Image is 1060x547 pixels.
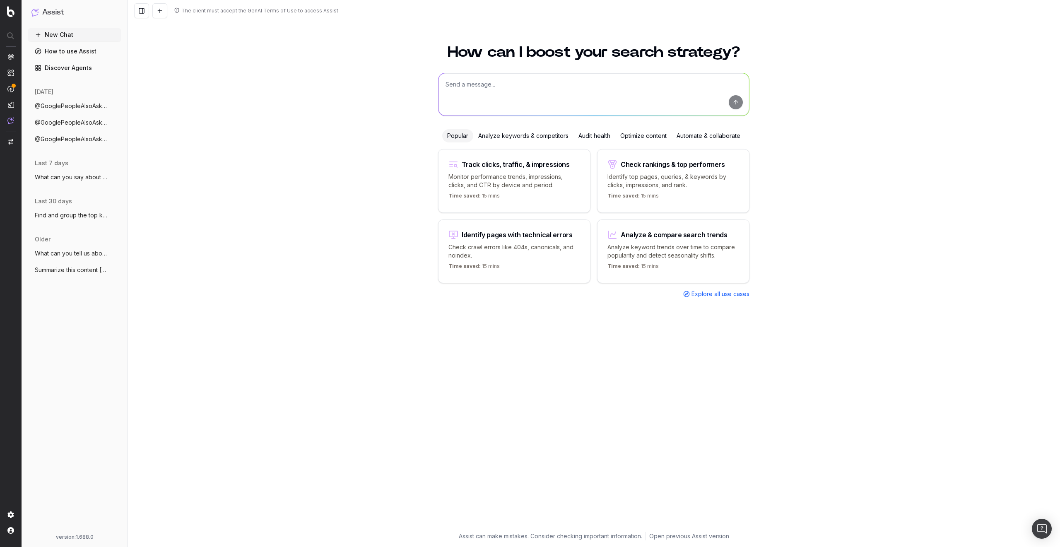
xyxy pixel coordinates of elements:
[573,129,615,142] div: Audit health
[28,116,121,129] button: @GooglePeopleAlsoAsk what's is a LLM?
[621,161,725,168] div: Check rankings & top performers
[621,231,728,238] div: Analyze & compare search trends
[448,243,580,260] p: Check crawl errors like 404s, canonicals, and noindex.
[448,193,481,199] span: Time saved:
[7,117,14,124] img: Assist
[7,101,14,108] img: Studio
[438,45,749,60] h1: How can I boost your search strategy?
[649,532,729,540] a: Open previous Assist version
[607,263,640,269] span: Time saved:
[7,53,14,60] img: Analytics
[448,193,500,202] p: 15 mins
[607,243,739,260] p: Analyze keyword trends over time to compare popularity and detect seasonality shifts.
[615,129,672,142] div: Optimize content
[181,7,338,14] div: The client must accept the GenAI Terms of Use to access Assist
[448,173,580,189] p: Monitor performance trends, impressions, clicks, and CTR by device and period.
[31,8,39,16] img: Assist
[448,263,500,273] p: 15 mins
[31,7,118,18] button: Assist
[7,69,14,76] img: Intelligence
[28,263,121,277] button: Summarize this content [URL][PERSON_NAME]
[442,129,473,142] div: Popular
[8,139,13,145] img: Switch project
[42,7,64,18] h1: Assist
[7,6,14,17] img: Botify logo
[448,263,481,269] span: Time saved:
[28,28,121,41] button: New Chat
[462,231,573,238] div: Identify pages with technical errors
[28,171,121,184] button: What can you say about [PERSON_NAME]? H
[28,209,121,222] button: Find and group the top keywords for hack
[7,511,14,518] img: Setting
[473,129,573,142] div: Analyze keywords & competitors
[28,247,121,260] button: What can you tell us about [PERSON_NAME]
[28,133,121,146] button: @GooglePeopleAlsoAsk What is a LLM?
[607,193,659,202] p: 15 mins
[607,193,640,199] span: Time saved:
[7,527,14,534] img: My account
[35,249,108,258] span: What can you tell us about [PERSON_NAME]
[459,532,642,540] p: Assist can make mistakes. Consider checking important information.
[28,45,121,58] a: How to use Assist
[31,534,118,540] div: version: 1.688.0
[35,88,53,96] span: [DATE]
[462,161,570,168] div: Track clicks, traffic, & impressions
[35,235,51,243] span: older
[28,99,121,113] button: @GooglePeopleAlsoAsk show me related que
[35,135,108,143] span: @GooglePeopleAlsoAsk What is a LLM?
[35,102,108,110] span: @GooglePeopleAlsoAsk show me related que
[672,129,745,142] div: Automate & collaborate
[28,61,121,75] a: Discover Agents
[35,266,108,274] span: Summarize this content [URL][PERSON_NAME]
[691,290,749,298] span: Explore all use cases
[35,197,72,205] span: last 30 days
[607,173,739,189] p: Identify top pages, queries, & keywords by clicks, impressions, and rank.
[35,173,108,181] span: What can you say about [PERSON_NAME]? H
[35,211,108,219] span: Find and group the top keywords for hack
[683,290,749,298] a: Explore all use cases
[7,85,14,92] img: Activation
[35,159,68,167] span: last 7 days
[35,118,108,127] span: @GooglePeopleAlsoAsk what's is a LLM?
[1032,519,1052,539] div: Open Intercom Messenger
[607,263,659,273] p: 15 mins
